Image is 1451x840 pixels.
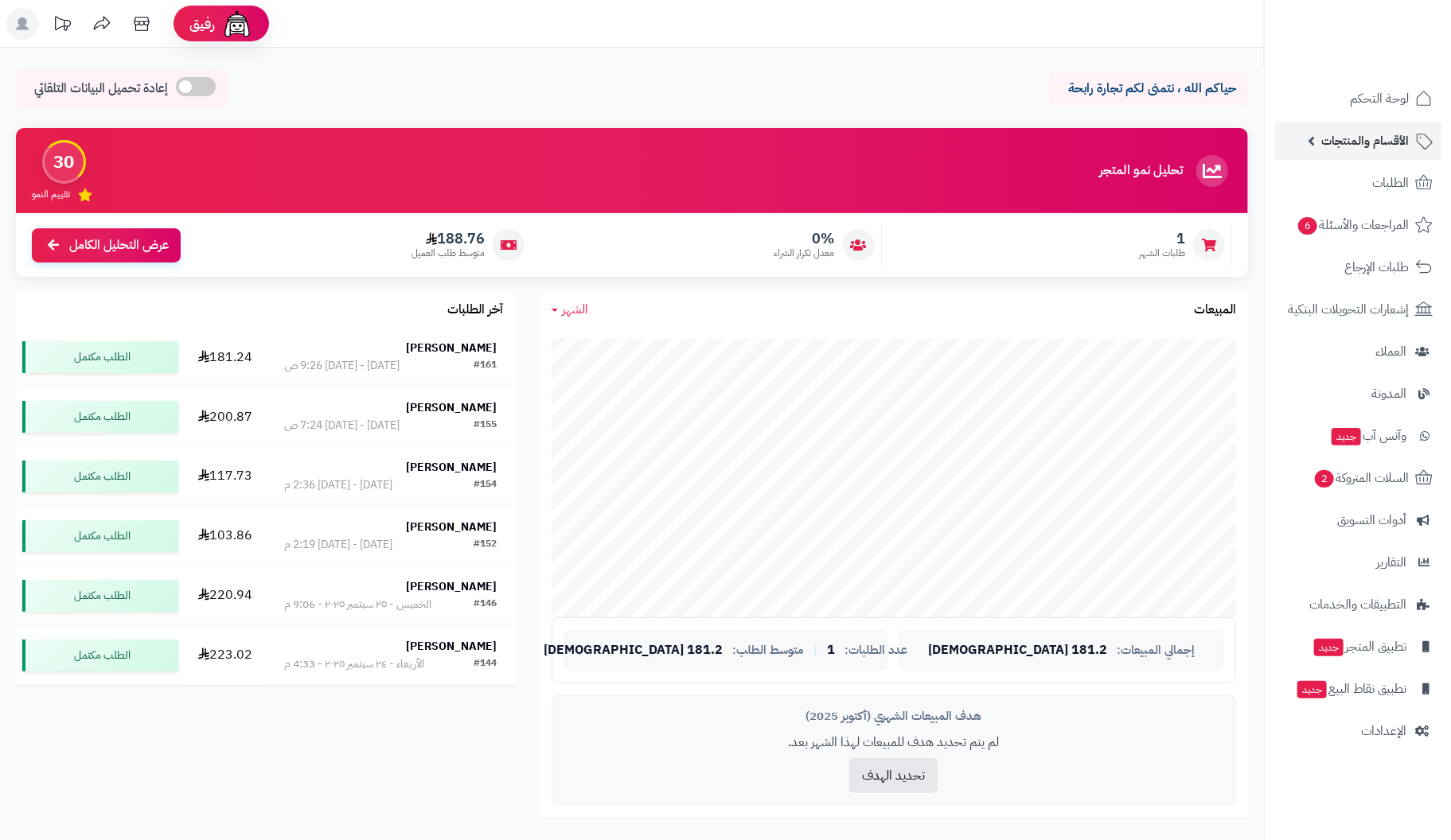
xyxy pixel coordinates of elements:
strong: [PERSON_NAME] [407,638,497,655]
h3: تحليل نمو المتجر [1099,164,1183,178]
td: 117.73 [185,447,265,506]
div: [DATE] - [DATE] 9:26 ص [284,358,400,374]
strong: [PERSON_NAME] [407,399,497,416]
span: إشعارات التحويلات البنكية [1288,298,1409,321]
span: 0% [774,230,835,247]
div: #152 [474,537,497,553]
span: التطبيقات والخدمات [1309,593,1406,616]
span: | [813,644,817,656]
a: التطبيقات والخدمات [1274,585,1441,624]
span: 2 [1314,469,1335,488]
p: لم يتم تحديد هدف للمبيعات لهذا الشهر بعد. [564,733,1223,752]
div: [DATE] - [DATE] 7:24 ص [284,418,400,434]
a: تطبيق نقاط البيعجديد [1274,670,1441,708]
span: 6 [1297,216,1318,235]
button: تحديد الهدف [849,758,938,793]
span: جديد [1297,681,1327,698]
h3: المبيعات [1194,303,1236,317]
span: وآتس آب [1330,425,1406,447]
div: الطلب مكتمل [22,640,178,671]
div: الطلب مكتمل [22,401,178,433]
a: تحديثات المنصة [42,8,82,44]
span: معدل تكرار الشراء [774,247,835,260]
span: تقييم النمو [32,188,70,201]
span: الشهر [563,300,589,319]
span: إعادة تحميل البيانات التلقائي [34,80,168,98]
div: هدف المبيعات الشهري (أكتوبر 2025) [564,708,1223,725]
div: #144 [474,656,497,672]
div: [DATE] - [DATE] 2:19 م [284,537,392,553]
span: جديد [1332,428,1361,445]
img: ai-face.png [221,8,253,40]
a: المدونة [1274,375,1441,413]
div: الأربعاء - ٢٤ سبتمبر ٢٠٢٥ - 4:33 م [284,656,424,672]
span: متوسط طلب العميل [412,247,485,260]
span: عرض التحليل الكامل [69,236,169,255]
div: الطلب مكتمل [22,341,178,373]
span: رفيق [189,14,215,33]
span: تطبيق المتجر [1313,636,1406,658]
span: طلبات الشهر [1139,247,1185,260]
div: #161 [474,358,497,374]
span: 188.76 [412,230,485,247]
div: #146 [474,597,497,612]
span: جديد [1314,639,1344,656]
span: الأقسام والمنتجات [1321,130,1409,152]
div: [DATE] - [DATE] 2:36 م [284,477,392,493]
span: أدوات التسويق [1337,509,1406,531]
td: 223.02 [185,626,265,685]
h3: آخر الطلبات [448,303,504,317]
a: عرض التحليل الكامل [32,228,181,262]
span: التقارير [1376,551,1406,574]
span: لوحة التحكم [1350,87,1409,110]
a: أدوات التسويق [1274,501,1441,539]
span: متوسط الطلب: [732,644,804,657]
strong: [PERSON_NAME] [407,340,497,356]
div: #155 [474,418,497,434]
span: عدد الطلبات: [844,644,907,657]
span: العملاء [1375,340,1406,363]
td: 200.87 [185,387,265,446]
a: تطبيق المتجرجديد [1274,628,1441,666]
a: طلبات الإرجاع [1274,248,1441,286]
div: الخميس - ٢٥ سبتمبر ٢٠٢٥ - 9:06 م [284,597,431,612]
a: الإعدادات [1274,712,1441,750]
a: إشعارات التحويلات البنكية [1274,290,1441,329]
span: طلبات الإرجاع [1344,256,1409,278]
span: 1 [827,644,835,658]
div: الطلب مكتمل [22,461,178,492]
td: 103.86 [185,507,265,566]
span: 181.2 [DEMOGRAPHIC_DATA] [544,644,723,658]
span: 1 [1139,230,1185,247]
p: حياكم الله ، نتمنى لكم تجارة رابحة [1061,80,1236,98]
strong: [PERSON_NAME] [407,459,497,476]
td: 220.94 [185,566,265,625]
a: وآتس آبجديد [1274,417,1441,455]
div: #154 [474,477,497,493]
span: الطلبات [1372,172,1409,194]
a: العملاء [1274,332,1441,371]
span: السلات المتروكة [1313,467,1409,489]
a: الطلبات [1274,164,1441,202]
a: لوحة التحكم [1274,80,1441,118]
span: إجمالي المبيعات: [1117,644,1195,657]
strong: [PERSON_NAME] [407,578,497,595]
a: الشهر [552,301,589,319]
a: السلات المتروكة2 [1274,459,1441,497]
strong: [PERSON_NAME] [407,519,497,535]
span: 181.2 [DEMOGRAPHIC_DATA] [928,644,1107,658]
span: الإعدادات [1361,720,1406,742]
span: تطبيق نقاط البيع [1296,678,1406,700]
span: المدونة [1371,383,1406,405]
a: المراجعات والأسئلة6 [1274,206,1441,244]
span: المراجعات والأسئلة [1297,214,1409,236]
div: الطلب مكتمل [22,520,178,552]
div: الطلب مكتمل [22,580,178,612]
img: logo-2.png [1343,12,1436,45]
a: التقارير [1274,543,1441,581]
td: 181.24 [185,328,265,387]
